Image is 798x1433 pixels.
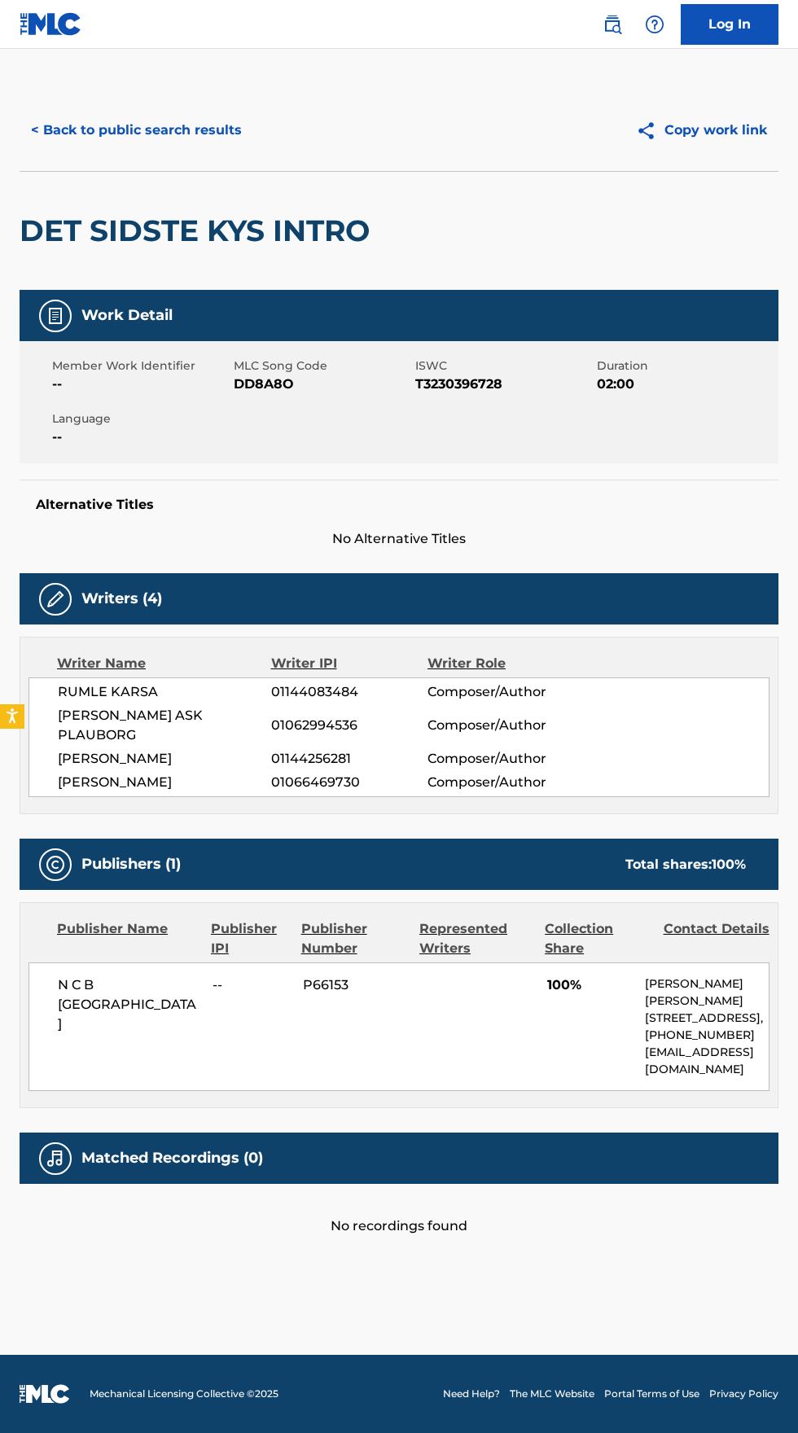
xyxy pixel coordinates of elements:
[90,1387,278,1401] span: Mechanical Licensing Collective © 2025
[58,682,271,702] span: RUMLE KARSA
[46,589,65,609] img: Writers
[57,919,199,958] div: Publisher Name
[510,1387,594,1401] a: The MLC Website
[427,654,570,673] div: Writer Role
[597,357,774,375] span: Duration
[712,857,746,872] span: 100 %
[645,1044,769,1078] p: [EMAIL_ADDRESS][DOMAIN_NAME]
[20,1184,778,1236] div: No recordings found
[271,654,428,673] div: Writer IPI
[645,975,769,1010] p: [PERSON_NAME] [PERSON_NAME]
[545,919,651,958] div: Collection Share
[415,357,593,375] span: ISWC
[443,1387,500,1401] a: Need Help?
[81,589,162,608] h5: Writers (4)
[427,716,570,735] span: Composer/Author
[46,306,65,326] img: Work Detail
[58,773,271,792] span: [PERSON_NAME]
[46,855,65,874] img: Publishers
[427,773,570,792] span: Composer/Author
[271,773,427,792] span: 01066469730
[603,15,622,34] img: search
[20,529,778,549] span: No Alternative Titles
[625,855,746,874] div: Total shares:
[234,375,411,394] span: DD8A8O
[645,1010,769,1027] p: [STREET_ADDRESS],
[36,497,762,513] h5: Alternative Titles
[271,749,427,769] span: 01144256281
[645,1027,769,1044] p: [PHONE_NUMBER]
[234,357,411,375] span: MLC Song Code
[709,1387,778,1401] a: Privacy Policy
[547,975,633,995] span: 100%
[52,375,230,394] span: --
[645,15,664,34] img: help
[271,716,427,735] span: 01062994536
[52,427,230,447] span: --
[604,1387,699,1401] a: Portal Terms of Use
[20,110,253,151] button: < Back to public search results
[81,1149,263,1168] h5: Matched Recordings (0)
[625,110,778,151] button: Copy work link
[636,121,664,141] img: Copy work link
[427,682,570,702] span: Composer/Author
[211,919,289,958] div: Publisher IPI
[58,975,200,1034] span: N C B [GEOGRAPHIC_DATA]
[52,357,230,375] span: Member Work Identifier
[638,8,671,41] div: Help
[58,706,271,745] span: [PERSON_NAME] ASK PLAUBORG
[303,975,410,995] span: P66153
[20,213,378,249] h2: DET SIDSTE KYS INTRO
[213,975,291,995] span: --
[52,410,230,427] span: Language
[427,749,570,769] span: Composer/Author
[271,682,427,702] span: 01144083484
[81,855,181,874] h5: Publishers (1)
[664,919,769,958] div: Contact Details
[596,8,629,41] a: Public Search
[20,1384,70,1404] img: logo
[681,4,778,45] a: Log In
[415,375,593,394] span: T3230396728
[81,306,173,325] h5: Work Detail
[58,749,271,769] span: [PERSON_NAME]
[597,375,774,394] span: 02:00
[20,12,82,36] img: MLC Logo
[46,1149,65,1168] img: Matched Recordings
[57,654,271,673] div: Writer Name
[301,919,407,958] div: Publisher Number
[419,919,533,958] div: Represented Writers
